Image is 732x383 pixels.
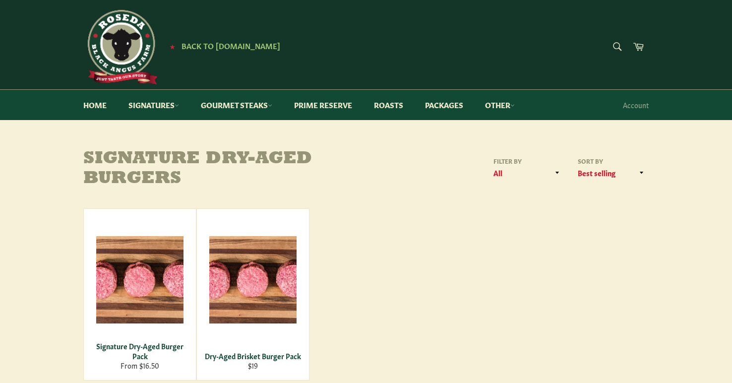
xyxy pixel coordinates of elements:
[90,341,190,361] div: Signature Dry-Aged Burger Pack
[203,361,303,370] div: $19
[182,40,280,51] span: Back to [DOMAIN_NAME]
[119,90,189,120] a: Signatures
[73,90,117,120] a: Home
[96,236,183,323] img: Signature Dry-Aged Burger Pack
[475,90,525,120] a: Other
[90,361,190,370] div: From $16.50
[618,90,654,120] a: Account
[165,42,280,50] a: ★ Back to [DOMAIN_NAME]
[191,90,282,120] a: Gourmet Steaks
[490,157,564,165] label: Filter by
[209,236,297,323] img: Dry-Aged Brisket Burger Pack
[83,208,196,381] a: Signature Dry-Aged Burger Pack Signature Dry-Aged Burger Pack From $16.50
[203,351,303,361] div: Dry-Aged Brisket Burger Pack
[284,90,362,120] a: Prime Reserve
[364,90,413,120] a: Roasts
[196,208,309,381] a: Dry-Aged Brisket Burger Pack Dry-Aged Brisket Burger Pack $19
[574,157,649,165] label: Sort by
[170,42,175,50] span: ★
[415,90,473,120] a: Packages
[83,10,158,84] img: Roseda Beef
[83,149,366,189] h1: Signature Dry-Aged Burgers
